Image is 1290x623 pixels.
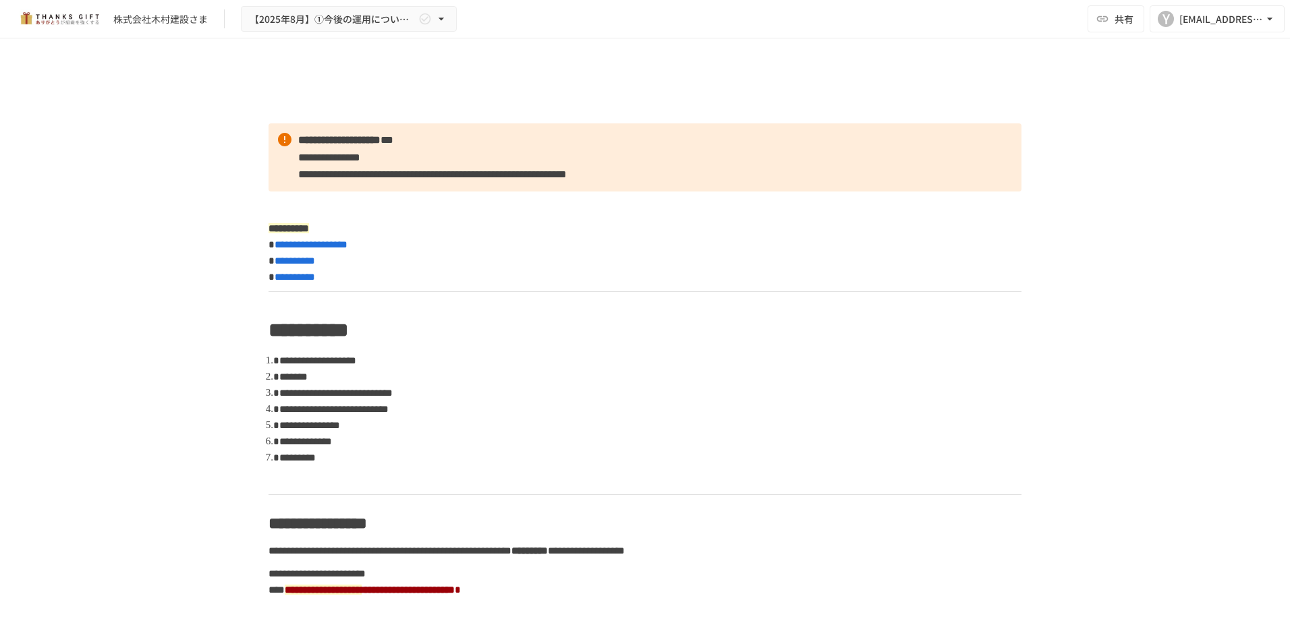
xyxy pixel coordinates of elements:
button: Y[EMAIL_ADDRESS][DOMAIN_NAME] [1150,5,1285,32]
button: 【2025年8月】①今後の運用についてのご案内/THANKS GIFTキックオフMTG [241,6,457,32]
div: 株式会社木村建設さま [113,12,208,26]
div: [EMAIL_ADDRESS][DOMAIN_NAME] [1179,11,1263,28]
span: 【2025年8月】①今後の運用についてのご案内/THANKS GIFTキックオフMTG [250,11,416,28]
div: Y [1158,11,1174,27]
button: 共有 [1088,5,1144,32]
span: 共有 [1115,11,1133,26]
img: mMP1OxWUAhQbsRWCurg7vIHe5HqDpP7qZo7fRoNLXQh [16,8,103,30]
